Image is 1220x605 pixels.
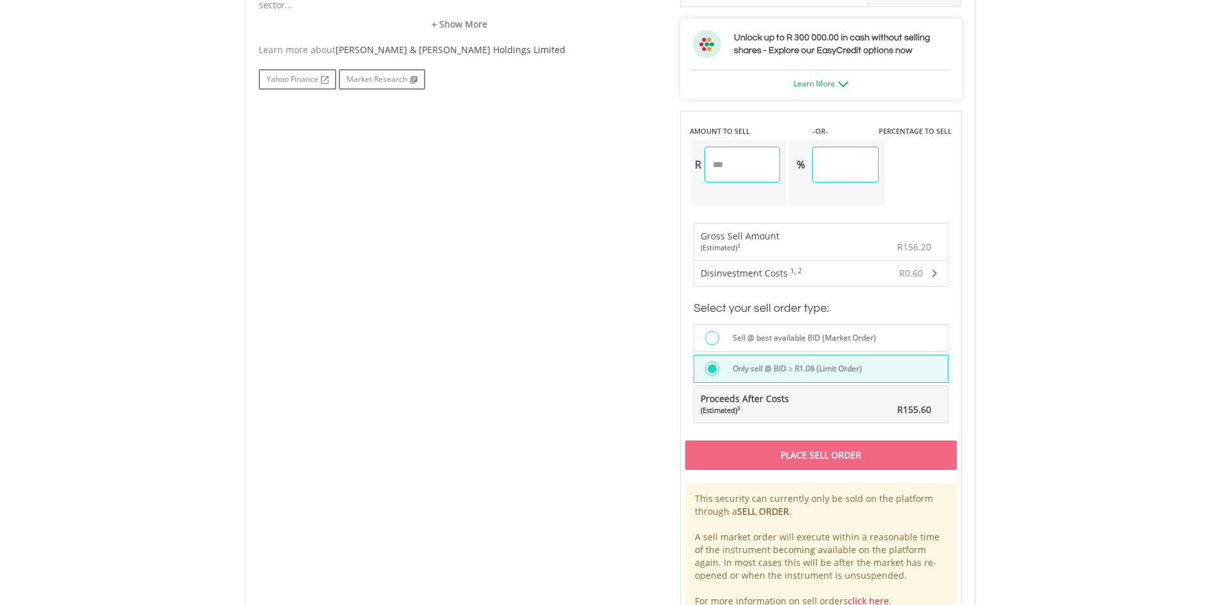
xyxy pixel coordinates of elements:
span: R155.60 [897,403,931,415]
label: PERCENTAGE TO SELL [879,126,952,136]
label: AMOUNT TO SELL [690,126,750,136]
a: Learn More [793,78,849,89]
img: ec-arrow-down.png [838,81,849,87]
span: Proceeds After Costs [701,392,789,415]
sup: 1, 2 [790,266,802,275]
div: % [789,147,812,182]
div: Gross Sell Amount [701,230,779,253]
div: Place Sell Order [685,440,957,470]
label: -OR- [813,126,828,136]
span: R156.20 [897,241,931,253]
div: (Estimated) [701,405,789,415]
label: Sell @ best available BID (Market Order) [725,331,876,345]
span: R0.60 [899,267,923,279]
label: Only sell @ BID ≥ R1.08 (Limit Order) [725,362,862,376]
sup: 3 [737,242,740,249]
a: Market Research [339,69,425,90]
img: ec-flower.svg [693,30,721,58]
h3: Unlock up to R 300 000.00 in cash without selling shares - Explore our EasyCredit options now [734,31,949,57]
span: Disinvestment Costs [701,267,788,279]
a: + Show More [259,18,661,31]
a: Yahoo Finance [259,69,336,90]
h3: Select your sell order type: [694,300,948,318]
b: SELL ORDER [737,505,789,517]
sup: 3 [737,405,740,412]
div: (Estimated) [701,243,779,253]
div: Learn more about [259,44,661,56]
div: R [691,147,704,182]
span: [PERSON_NAME] & [PERSON_NAME] Holdings Limited [336,44,565,56]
